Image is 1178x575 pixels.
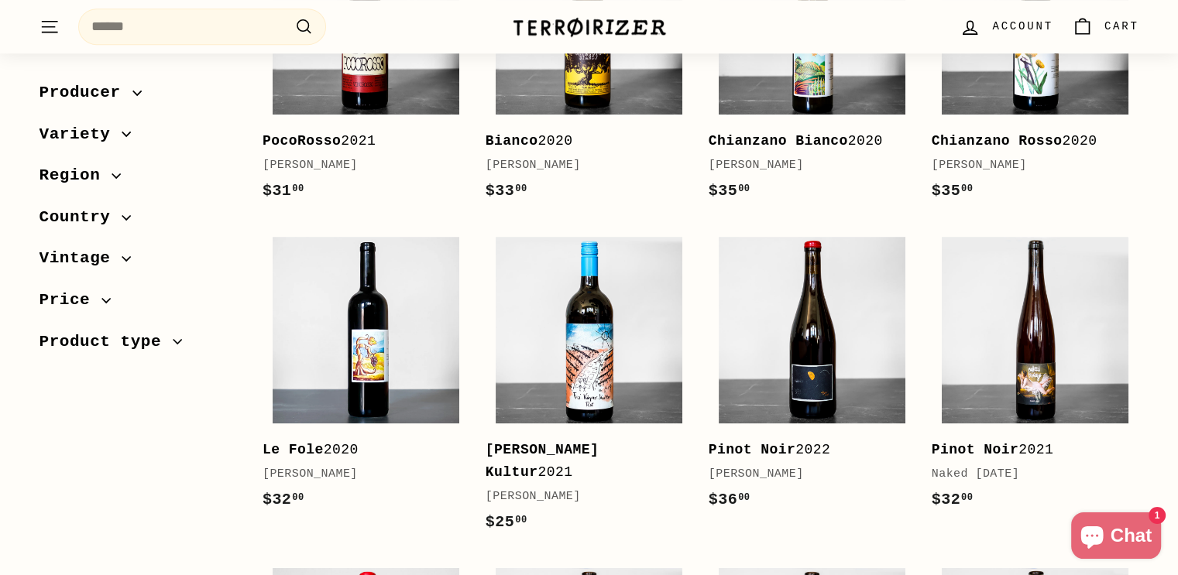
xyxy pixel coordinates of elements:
[932,130,1124,152] div: 2020
[932,442,1019,457] b: Pinot Noir
[39,163,112,189] span: Region
[486,130,678,152] div: 2020
[932,227,1139,528] a: Pinot Noir2021Naked [DATE]
[486,513,527,531] span: $25
[263,182,304,200] span: $31
[932,439,1124,461] div: 2021
[932,182,974,200] span: $35
[709,182,750,200] span: $35
[263,130,455,152] div: 2021
[1104,18,1139,35] span: Cart
[738,492,750,503] sup: 00
[39,204,122,231] span: Country
[263,133,341,149] b: PocoRosso
[709,227,916,528] a: Pinot Noir2022[PERSON_NAME]
[932,156,1124,175] div: [PERSON_NAME]
[39,283,238,325] button: Price
[292,183,304,194] sup: 00
[515,183,527,194] sup: 00
[39,325,238,367] button: Product type
[263,442,324,457] b: Le Fole
[709,156,901,175] div: [PERSON_NAME]
[709,491,750,508] span: $36
[263,439,455,461] div: 2020
[961,183,973,194] sup: 00
[709,442,796,457] b: Pinot Noir
[709,465,901,484] div: [PERSON_NAME]
[39,159,238,200] button: Region
[39,329,173,355] span: Product type
[932,491,974,508] span: $32
[39,245,122,272] span: Vintage
[486,439,678,484] div: 2021
[39,76,238,118] button: Producer
[39,122,122,148] span: Variety
[709,133,848,149] b: Chianzano Bianco
[39,200,238,242] button: Country
[486,442,599,480] b: [PERSON_NAME] Kultur
[992,18,1053,35] span: Account
[39,287,102,313] span: Price
[515,515,527,525] sup: 00
[709,130,901,152] div: 2020
[263,465,455,484] div: [PERSON_NAME]
[932,133,1063,149] b: Chianzano Rosso
[486,156,678,175] div: [PERSON_NAME]
[263,156,455,175] div: [PERSON_NAME]
[950,4,1062,50] a: Account
[292,492,304,503] sup: 00
[1066,512,1166,563] inbox-online-store-chat: Shopify online store chat
[486,227,693,550] a: [PERSON_NAME] Kultur2021[PERSON_NAME]
[1063,4,1149,50] a: Cart
[961,492,973,503] sup: 00
[738,183,750,194] sup: 00
[486,488,678,506] div: [PERSON_NAME]
[39,118,238,159] button: Variety
[486,133,538,149] b: Bianco
[709,439,901,461] div: 2022
[263,491,304,508] span: $32
[263,227,470,528] a: Le Fole2020[PERSON_NAME]
[39,241,238,283] button: Vintage
[486,182,527,200] span: $33
[932,465,1124,484] div: Naked [DATE]
[39,80,132,106] span: Producer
